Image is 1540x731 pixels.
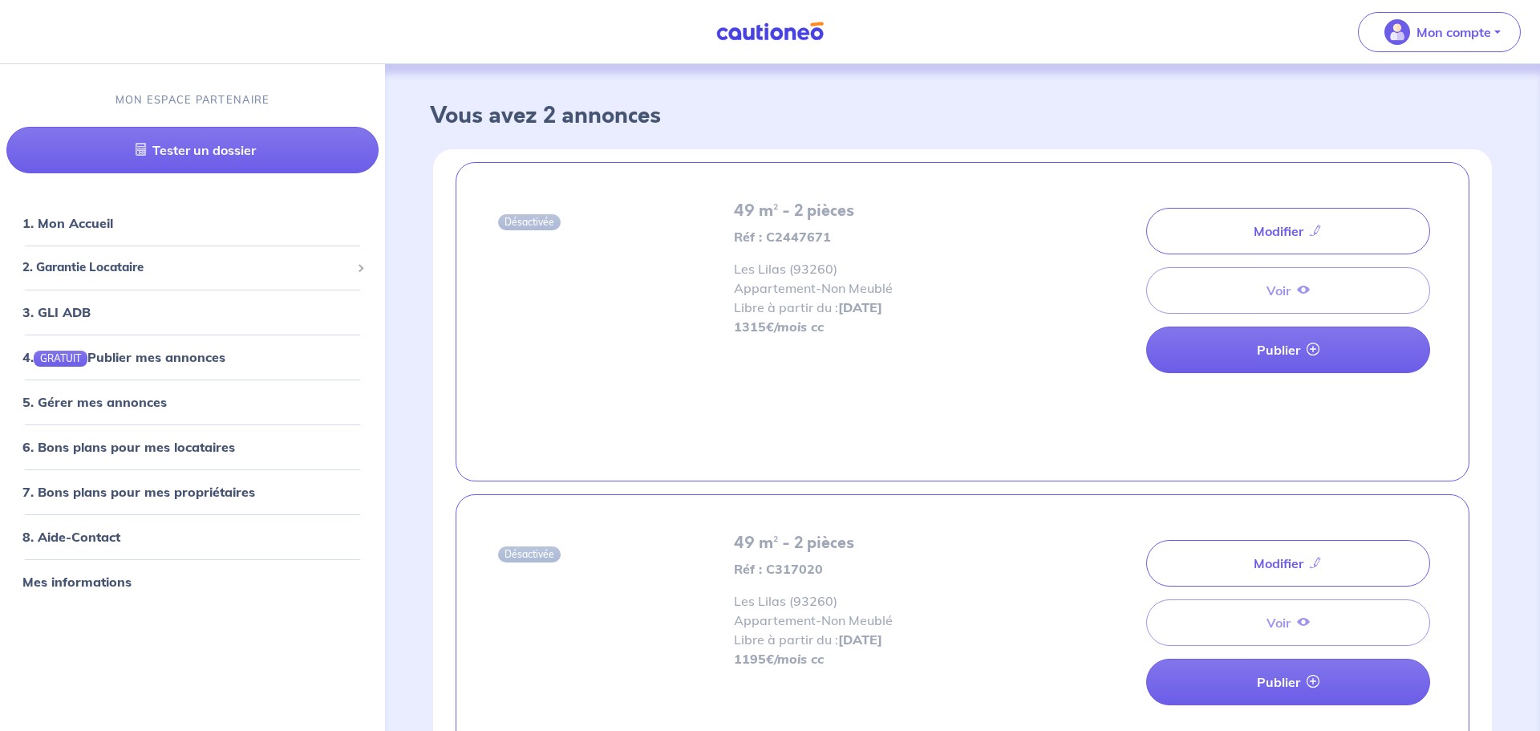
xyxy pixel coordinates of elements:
[734,298,1033,317] p: Libre à partir du :
[734,651,824,667] strong: 1195
[734,261,1033,317] span: Les Lilas (93260) Appartement - Non Meublé
[6,386,379,418] div: 5. Gérer mes annonces
[734,229,831,245] strong: Réf : C2447671
[22,574,132,590] a: Mes informations
[1146,540,1430,587] a: Modifier
[734,593,1033,649] span: Les Lilas (93260) Appartement - Non Meublé
[838,299,882,315] strong: [DATE]
[6,207,379,239] div: 1. Mon Accueil
[498,546,561,562] span: Désactivée
[734,630,1033,649] p: Libre à partir du :
[734,534,1033,553] h5: 49 m² - 2 pièces
[1358,12,1521,52] button: illu_account_valid_menu.svgMon compte
[1384,19,1410,45] img: illu_account_valid_menu.svg
[22,258,351,277] span: 2. Garantie Locataire
[6,521,379,553] div: 8. Aide-Contact
[22,529,120,545] a: 8. Aide-Contact
[1146,327,1430,373] a: Publier
[22,394,167,410] a: 5. Gérer mes annonces
[766,651,824,667] em: €/mois cc
[115,92,270,108] p: MON ESPACE PARTENAIRE
[22,439,235,455] a: 6. Bons plans pour mes locataires
[430,103,1495,130] h3: Vous avez 2 annonces
[1146,208,1430,254] a: Modifier
[22,304,91,320] a: 3. GLI ADB
[6,431,379,463] div: 6. Bons plans pour mes locataires
[22,349,225,365] a: 4.GRATUITPublier mes annonces
[498,214,561,230] span: Désactivée
[734,319,824,335] strong: 1315
[6,127,379,173] a: Tester un dossier
[6,341,379,373] div: 4.GRATUITPublier mes annonces
[6,476,379,508] div: 7. Bons plans pour mes propriétaires
[22,215,113,231] a: 1. Mon Accueil
[710,22,830,42] img: Cautioneo
[766,319,824,335] em: €/mois cc
[1146,659,1430,705] a: Publier
[734,201,1033,221] h5: 49 m² - 2 pièces
[22,484,255,500] a: 7. Bons plans pour mes propriétaires
[6,296,379,328] div: 3. GLI ADB
[734,561,823,577] strong: Réf : C317020
[6,252,379,283] div: 2. Garantie Locataire
[6,566,379,598] div: Mes informations
[1416,22,1491,42] p: Mon compte
[838,632,882,648] strong: [DATE]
